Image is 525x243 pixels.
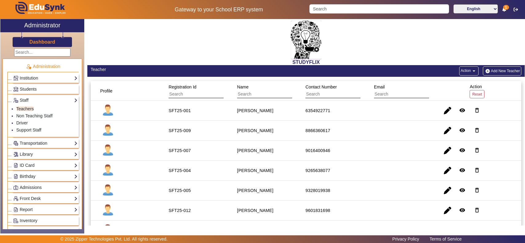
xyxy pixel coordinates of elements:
[305,207,330,214] div: 9601831698
[474,187,480,193] mat-icon: delete_outline
[235,81,300,100] div: Name
[100,143,116,158] img: profile.png
[100,223,116,238] img: profile.png
[374,84,385,89] span: Email
[16,127,41,132] a: Support Staff
[372,81,437,100] div: Email
[14,87,18,92] img: Students.png
[459,187,465,193] mat-icon: remove_red_eye
[60,236,168,242] p: © 2025 Zipper Technologies Pvt. Ltd. All rights reserved.
[169,147,191,154] div: SFT25-007
[166,81,231,100] div: Registration Id
[237,84,249,89] span: Name
[14,218,18,223] img: Inventory.png
[305,167,330,174] div: 9265638077
[467,81,487,100] div: Action
[309,4,449,14] input: Search
[100,88,113,93] span: Profile
[169,90,224,98] input: Search
[291,21,321,59] img: 2da83ddf-6089-4dce-a9e2-416746467bdd
[474,167,480,173] mat-icon: delete_outline
[135,6,303,13] h5: Gateway to your School ERP system
[169,108,191,114] div: SFT25-001
[471,68,477,74] mat-icon: arrow_drop_down
[459,66,479,76] button: Action
[427,235,465,243] a: Terms of Service
[474,127,480,133] mat-icon: delete_outline
[374,90,429,98] input: Search
[20,87,37,92] span: Students
[237,168,273,173] staff-with-status: [PERSON_NAME]
[305,127,330,134] div: 8866360617
[459,207,465,213] mat-icon: remove_red_eye
[20,218,38,223] span: Inventory
[13,217,78,224] a: Inventory
[459,107,465,113] mat-icon: remove_red_eye
[100,103,116,118] img: profile.png
[87,59,525,65] h2: STUDYFLIX
[305,84,337,89] span: Contact Number
[459,127,465,133] mat-icon: remove_red_eye
[237,108,273,113] staff-with-status: [PERSON_NAME]
[100,163,116,178] img: profile.png
[29,39,56,45] a: Dashboard
[14,48,70,57] input: Search...
[237,208,273,213] staff-with-status: [PERSON_NAME]
[91,66,303,73] div: Teacher
[169,167,191,174] div: SFT25-004
[169,207,191,214] div: SFT25-012
[470,90,484,98] button: Reset
[483,66,522,76] button: Add New Teacher
[303,81,368,100] div: Contact Number
[169,187,191,194] div: SFT25-005
[169,127,191,134] div: SFT25-009
[16,113,53,118] a: Non Teaching Staff
[7,63,79,70] p: Administration
[24,22,60,29] h2: Administrator
[459,167,465,173] mat-icon: remove_red_eye
[16,106,34,111] a: Teachers
[237,128,273,133] staff-with-status: [PERSON_NAME]
[305,147,330,154] div: 9016400946
[100,183,116,198] img: profile.png
[237,188,273,193] staff-with-status: [PERSON_NAME]
[459,147,465,153] mat-icon: remove_red_eye
[237,148,273,153] staff-with-status: [PERSON_NAME]
[237,90,292,98] input: Search
[100,123,116,138] img: profile.png
[305,187,330,194] div: 9328019938
[305,90,360,98] input: Search
[98,85,120,96] div: Profile
[474,207,480,213] mat-icon: delete_outline
[389,235,422,243] a: Privacy Policy
[13,86,78,93] a: Students
[474,147,480,153] mat-icon: delete_outline
[169,84,196,89] span: Registration Id
[0,19,84,32] a: Administrator
[30,39,55,45] h3: Dashboard
[474,107,480,113] mat-icon: delete_outline
[503,5,509,10] span: 1
[16,120,28,125] a: Driver
[484,69,491,74] img: add-new-student.png
[100,203,116,218] img: profile.png
[305,108,330,114] div: 6354922771
[26,64,31,69] img: Administration.png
